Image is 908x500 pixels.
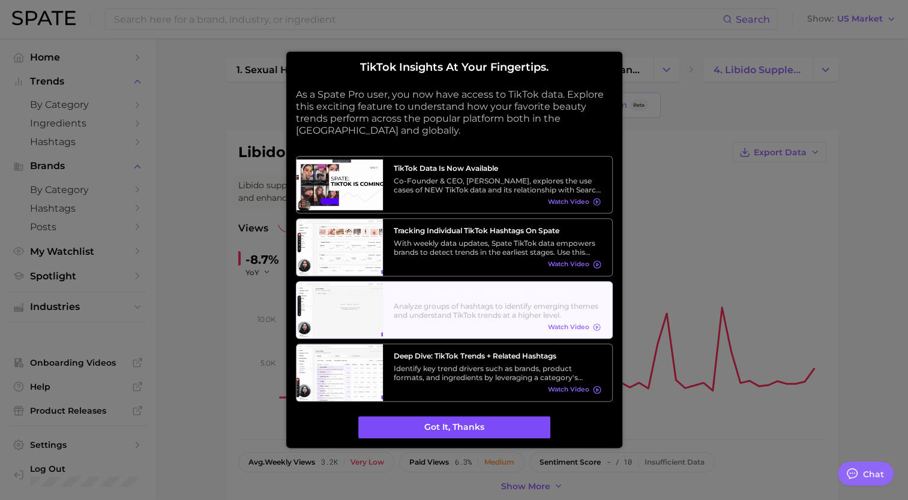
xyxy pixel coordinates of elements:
span: Watch Video [548,261,589,269]
span: Watch Video [548,386,589,394]
a: TikTok data is now availableCo-Founder & CEO, [PERSON_NAME], explores the use cases of NEW TikTok... [296,156,613,214]
div: Analyze groups of hashtags to identify emerging themes and understand TikTok trends at a higher l... [394,302,601,320]
button: Got it, thanks [358,416,550,439]
h3: TikTok data is now available [394,164,601,173]
h3: Exploring Category Trends + Brands on TikTok [394,289,601,298]
a: Deep Dive: TikTok Trends + Related HashtagsIdentify key trend drivers such as brands, product for... [296,344,613,402]
div: With weekly data updates, Spate TikTok data empowers brands to detect trends in the earliest stag... [394,239,601,257]
h3: Tracking Individual TikTok Hashtags on Spate [394,226,601,235]
a: Exploring Category Trends + Brands on TikTokAnalyze groups of hashtags to identify emerging theme... [296,281,613,339]
span: Watch Video [548,198,589,206]
a: Tracking Individual TikTok Hashtags on SpateWith weekly data updates, Spate TikTok data empowers ... [296,218,613,276]
div: Identify key trend drivers such as brands, product formats, and ingredients by leveraging a categ... [394,364,601,382]
p: As a Spate Pro user, you now have access to TikTok data. Explore this exciting feature to underst... [296,89,613,137]
div: Co-Founder & CEO, [PERSON_NAME], explores the use cases of NEW TikTok data and its relationship w... [394,176,601,194]
span: Watch Video [548,323,589,331]
h3: Deep Dive: TikTok Trends + Related Hashtags [394,351,601,360]
h2: TikTok insights at your fingertips. [296,61,613,74]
